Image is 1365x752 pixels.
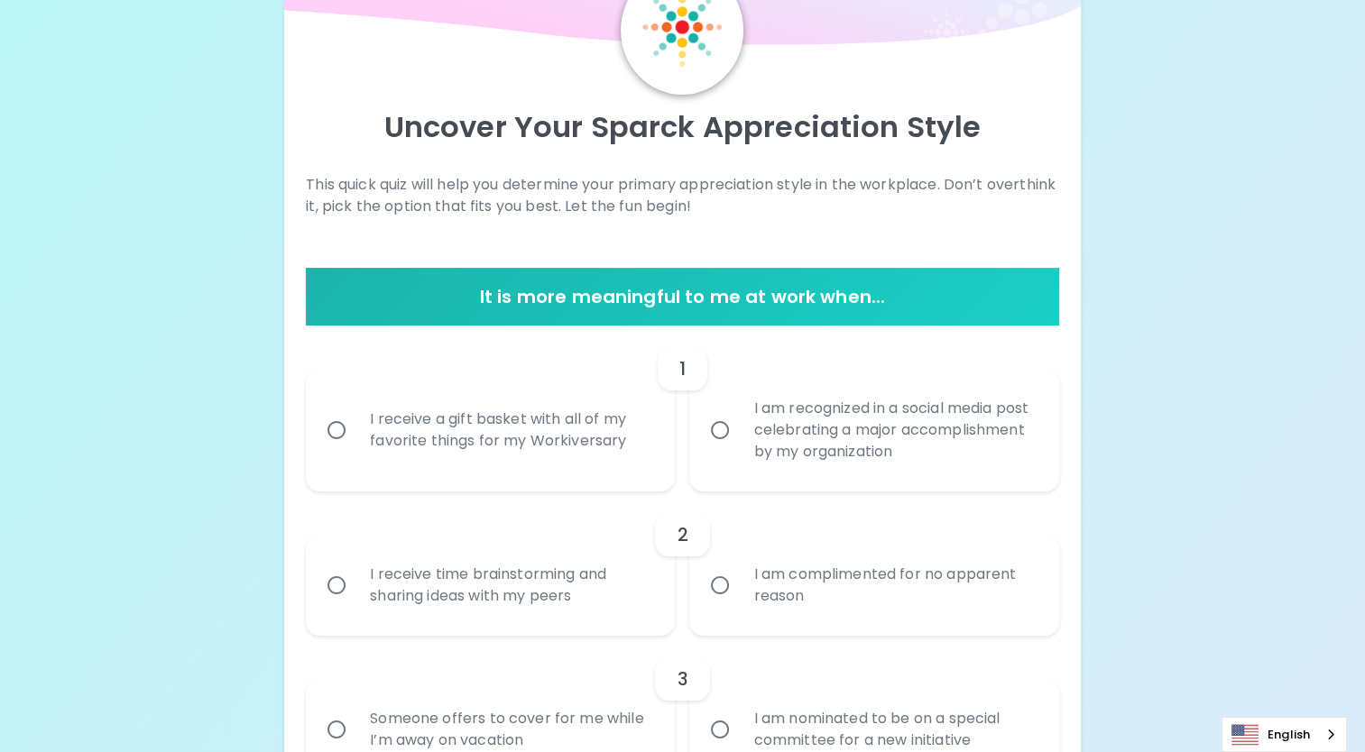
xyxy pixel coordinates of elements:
h6: It is more meaningful to me at work when... [313,282,1052,311]
h6: 3 [677,665,687,693]
div: I receive time brainstorming and sharing ideas with my peers [355,542,665,628]
div: choice-group-check [306,491,1059,636]
h6: 2 [677,520,687,549]
aside: Language selected: English [1222,717,1347,752]
div: I am recognized in a social media post celebrating a major accomplishment by my organization [739,376,1048,484]
div: I receive a gift basket with all of my favorite things for my Workiversary [355,387,665,473]
p: Uncover Your Sparck Appreciation Style [306,109,1059,145]
a: English [1222,718,1346,751]
div: I am complimented for no apparent reason [739,542,1048,628]
p: This quick quiz will help you determine your primary appreciation style in the workplace. Don’t o... [306,174,1059,217]
div: choice-group-check [306,326,1059,491]
h6: 1 [679,354,686,383]
div: Language [1222,717,1347,752]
